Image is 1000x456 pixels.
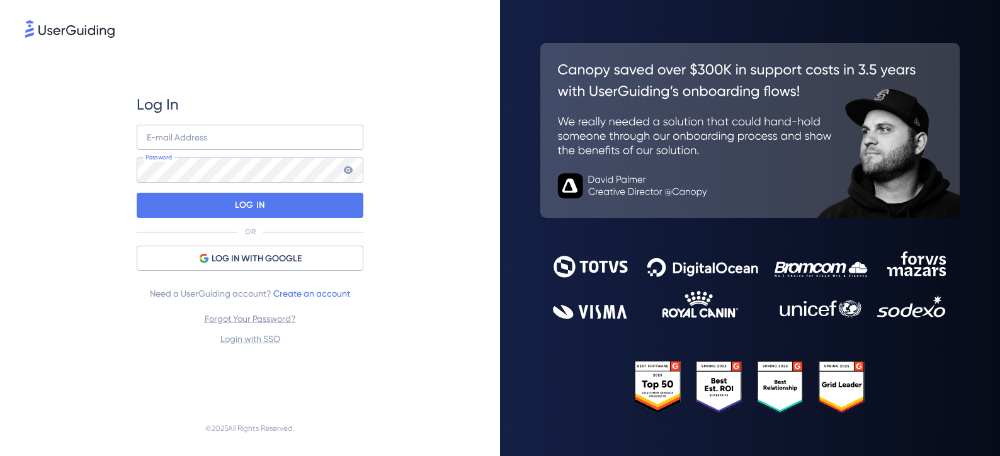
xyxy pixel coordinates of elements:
[205,421,295,436] span: © 2025 All Rights Reserved.
[635,361,865,414] img: 25303e33045975176eb484905ab012ff.svg
[212,251,302,266] span: LOG IN WITH GOOGLE
[205,314,296,324] a: Forgot Your Password?
[137,125,363,150] input: example@company.com
[150,286,350,301] span: Need a UserGuiding account?
[25,20,115,38] img: 8faab4ba6bc7696a72372aa768b0286c.svg
[235,195,264,215] p: LOG IN
[553,251,947,319] img: 9302ce2ac39453076f5bc0f2f2ca889b.svg
[220,334,280,344] a: Login with SSO
[273,288,350,299] a: Create an account
[540,43,960,218] img: 26c0aa7c25a843aed4baddd2b5e0fa68.svg
[137,94,179,115] span: Log In
[245,227,256,237] p: OR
